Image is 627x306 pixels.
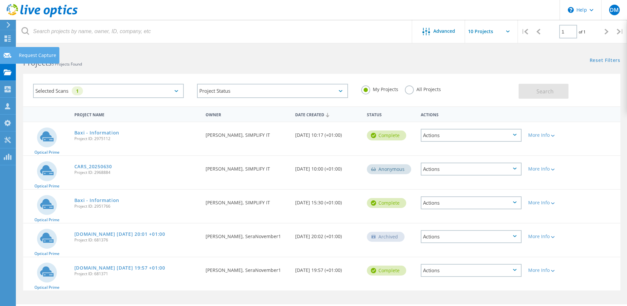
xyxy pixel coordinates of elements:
[202,156,292,178] div: [PERSON_NAME], SIMPLIFY IT
[421,196,522,209] div: Actions
[74,232,165,236] a: [DOMAIN_NAME] [DATE] 20:01 +01:00
[417,108,525,120] div: Actions
[202,190,292,212] div: [PERSON_NAME], SIMPLIFY IT
[367,232,405,242] div: Archived
[74,198,120,203] a: Baxi - Information
[421,230,522,243] div: Actions
[71,108,203,120] div: Project Name
[405,85,441,92] label: All Projects
[17,20,412,43] input: Search projects by name, owner, ID, company, etc
[34,285,59,289] span: Optical Prime
[613,20,627,43] div: |
[33,84,184,98] div: Selected Scans
[202,122,292,144] div: [PERSON_NAME], SIMPLIFY IT
[74,204,199,208] span: Project ID: 2951766
[610,7,619,13] span: DM
[52,61,82,67] span: 5 Projects Found
[367,198,406,208] div: Complete
[34,150,59,154] span: Optical Prime
[421,264,522,277] div: Actions
[421,163,522,176] div: Actions
[590,58,620,64] a: Reset Filters
[528,234,569,239] div: More Info
[202,108,292,120] div: Owner
[74,130,120,135] a: Baxi - Information
[528,167,569,171] div: More Info
[367,130,406,140] div: Complete
[292,122,364,144] div: [DATE] 10:17 (+01:00)
[579,29,586,35] span: of 1
[519,84,568,99] button: Search
[528,268,569,273] div: More Info
[292,257,364,279] div: [DATE] 19:57 (+01:00)
[197,84,348,98] div: Project Status
[367,164,411,174] div: Anonymous
[34,218,59,222] span: Optical Prime
[34,184,59,188] span: Optical Prime
[74,272,199,276] span: Project ID: 681371
[528,133,569,137] div: More Info
[421,129,522,142] div: Actions
[364,108,417,120] div: Status
[19,53,56,58] div: Request Capture
[74,238,199,242] span: Project ID: 681376
[367,266,406,276] div: Complete
[518,20,531,43] div: |
[74,266,165,270] a: [DOMAIN_NAME] [DATE] 19:57 +01:00
[74,164,112,169] a: CARS_20250630
[202,257,292,279] div: [PERSON_NAME], SeraNovember1
[536,88,554,95] span: Search
[292,190,364,212] div: [DATE] 15:30 (+01:00)
[34,252,59,256] span: Optical Prime
[7,14,78,19] a: Live Optics Dashboard
[568,7,574,13] svg: \n
[361,85,398,92] label: My Projects
[528,200,569,205] div: More Info
[74,171,199,175] span: Project ID: 2968884
[72,86,83,95] div: 1
[433,29,455,33] span: Advanced
[292,156,364,178] div: [DATE] 10:00 (+01:00)
[202,224,292,245] div: [PERSON_NAME], SeraNovember1
[292,108,364,121] div: Date Created
[292,224,364,245] div: [DATE] 20:02 (+01:00)
[74,137,199,141] span: Project ID: 2975112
